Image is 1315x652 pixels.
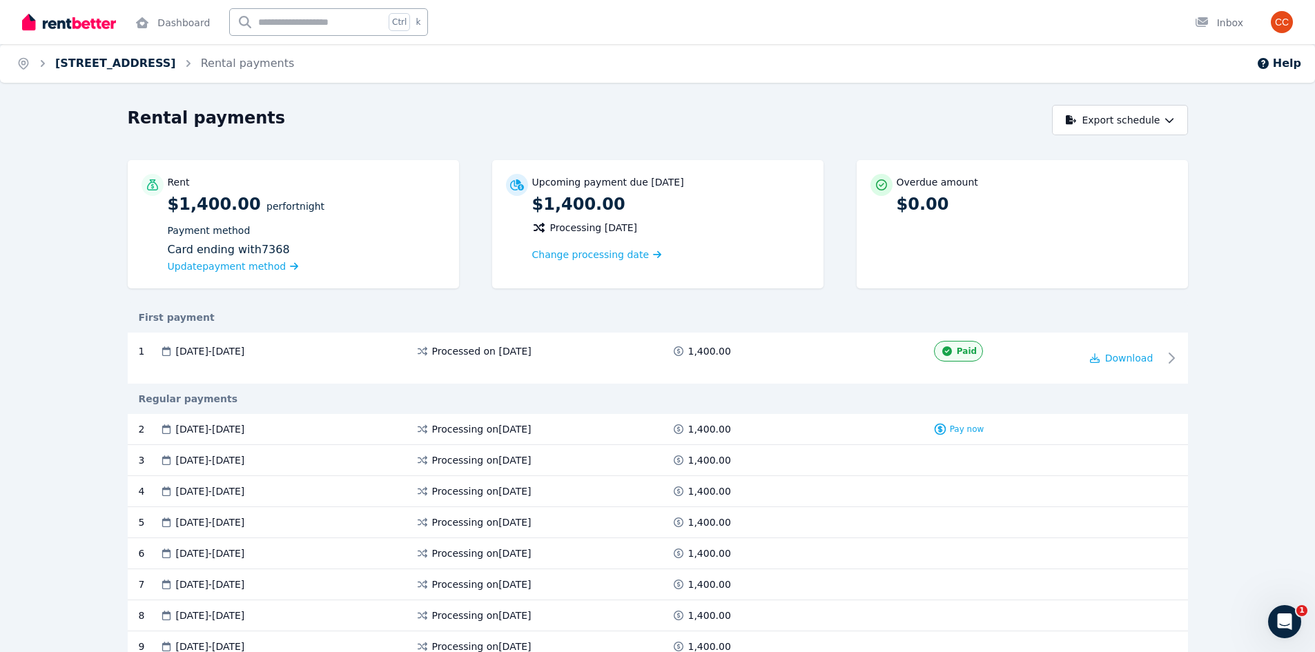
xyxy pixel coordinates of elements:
p: $0.00 [897,193,1174,215]
span: [DATE] - [DATE] [176,577,245,591]
a: [STREET_ADDRESS] [55,57,176,70]
span: 1 [1296,605,1307,616]
span: [DATE] - [DATE] [176,609,245,622]
span: Processing [DATE] [550,221,638,235]
span: Ctrl [389,13,410,31]
span: 1,400.00 [688,577,731,591]
iframe: Intercom live chat [1268,605,1301,638]
div: 6 [139,546,159,560]
span: Processing on [DATE] [432,484,532,498]
a: Change processing date [532,248,662,261]
div: Regular payments [128,392,1188,406]
button: Export schedule [1052,105,1188,135]
div: Card ending with 7368 [168,241,445,258]
div: 7 [139,577,159,591]
div: 8 [139,609,159,622]
span: Processing on [DATE] [432,515,532,529]
span: Update payment method [168,261,286,272]
p: $1,400.00 [532,193,810,215]
span: 1,400.00 [688,609,731,622]
img: Clare Crabtree [1271,11,1293,33]
span: 1,400.00 [688,484,731,498]
span: Download [1105,353,1153,364]
a: Rental payments [201,57,295,70]
span: [DATE] - [DATE] [176,546,245,560]
div: 5 [139,515,159,529]
span: Processing on [DATE] [432,422,532,436]
div: 2 [139,422,159,436]
span: Processing on [DATE] [432,453,532,467]
span: Paid [957,346,977,357]
p: Rent [168,175,190,189]
span: 1,400.00 [688,422,731,436]
div: Inbox [1195,16,1243,30]
span: Processing on [DATE] [432,609,532,622]
span: Change processing date [532,248,650,261]
span: [DATE] - [DATE] [176,484,245,498]
span: [DATE] - [DATE] [176,344,245,358]
span: [DATE] - [DATE] [176,515,245,529]
span: 1,400.00 [688,453,731,467]
span: per Fortnight [266,201,324,212]
div: 4 [139,484,159,498]
button: Download [1090,351,1153,365]
span: 1,400.00 [688,344,731,358]
img: RentBetter [22,12,116,32]
span: k [416,17,420,28]
span: [DATE] - [DATE] [176,453,245,467]
span: Processed on [DATE] [432,344,532,358]
h1: Rental payments [128,107,286,129]
p: $1,400.00 [168,193,445,275]
div: First payment [128,310,1188,324]
span: 1,400.00 [688,546,731,560]
button: Help [1256,55,1301,72]
span: Processing on [DATE] [432,546,532,560]
span: 1,400.00 [688,515,731,529]
div: 3 [139,453,159,467]
p: Overdue amount [897,175,978,189]
div: 1 [139,344,159,358]
span: [DATE] - [DATE] [176,422,245,436]
p: Upcoming payment due [DATE] [532,175,684,189]
span: Pay now [950,424,984,435]
span: Processing on [DATE] [432,577,532,591]
p: Payment method [168,224,445,237]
